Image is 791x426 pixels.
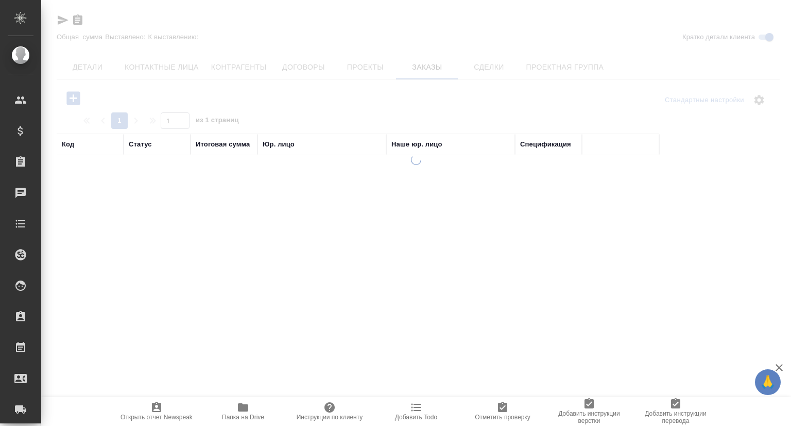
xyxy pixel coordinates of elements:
div: Код [62,139,74,150]
div: Наше юр. лицо [391,139,442,150]
span: Отметить проверку [475,414,530,421]
button: Добавить Todo [373,397,459,426]
div: Статус [129,139,152,150]
span: Добавить Todo [395,414,437,421]
span: Добавить инструкции перевода [639,410,713,424]
span: Папка на Drive [222,414,264,421]
div: Итоговая сумма [196,139,250,150]
div: Юр. лицо [263,139,295,150]
button: Добавить инструкции перевода [632,397,719,426]
button: Инструкции по клиенту [286,397,373,426]
span: Открыть отчет Newspeak [121,414,193,421]
span: Добавить инструкции верстки [552,410,626,424]
button: Отметить проверку [459,397,546,426]
div: Спецификация [520,139,571,150]
span: Инструкции по клиенту [297,414,363,421]
button: Добавить инструкции верстки [546,397,632,426]
button: Папка на Drive [200,397,286,426]
button: Открыть отчет Newspeak [113,397,200,426]
span: 🙏 [759,371,777,393]
button: 🙏 [755,369,781,395]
